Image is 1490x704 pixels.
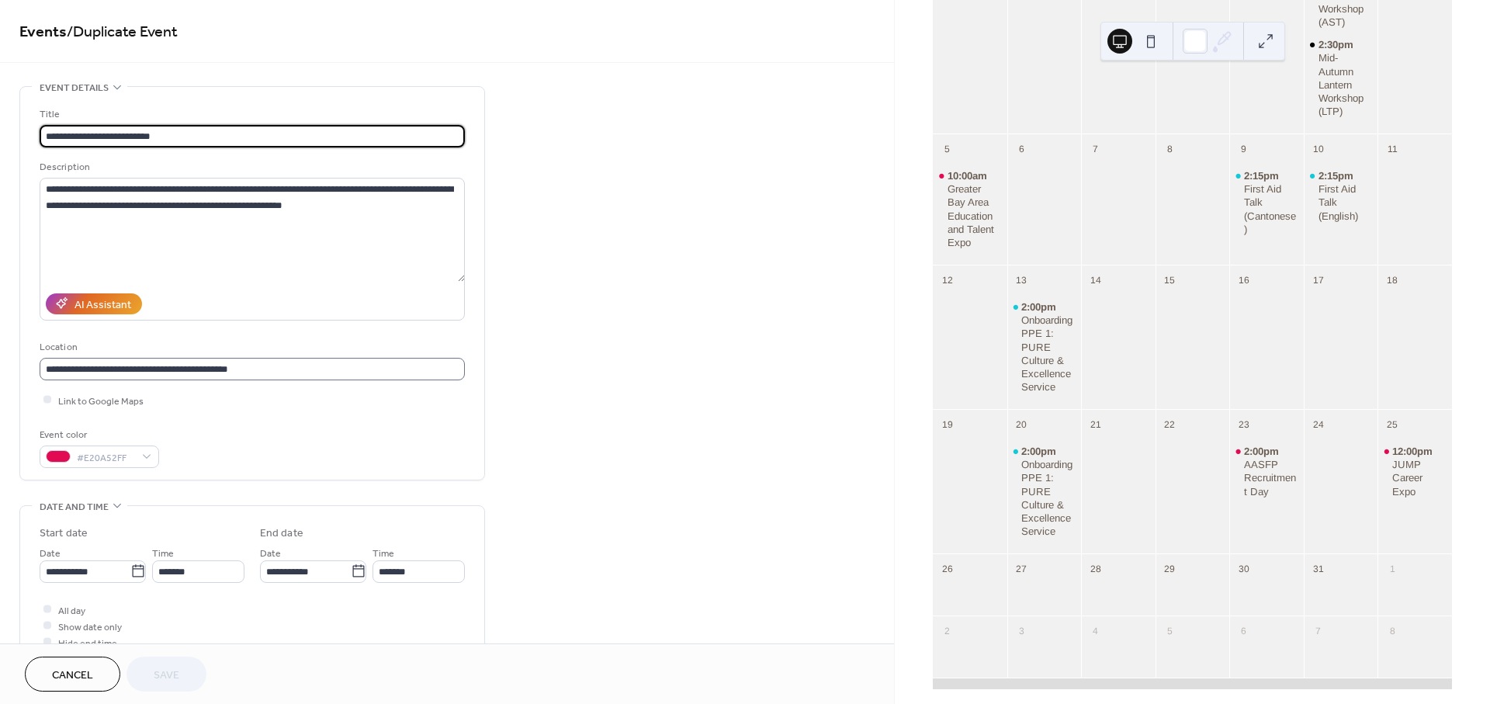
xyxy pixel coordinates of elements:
div: 7 [1086,140,1105,158]
div: 27 [1012,560,1031,578]
div: AI Assistant [74,297,131,313]
div: Onboarding PPE 1: PURE Culture & Excellence Service [1007,445,1082,538]
div: 30 [1235,560,1253,578]
div: 13 [1012,271,1031,290]
div: Mid-Autumn Lantern Workshop (LTP) [1304,38,1378,118]
div: Description [40,159,462,175]
button: Cancel [25,657,120,692]
span: 2:30pm [1318,38,1357,51]
button: AI Assistant [46,293,142,314]
div: End date [260,525,303,542]
div: Title [40,106,462,123]
span: Cancel [52,668,93,684]
span: Time [152,545,174,561]
span: 10:00am [948,169,990,182]
div: First Aid Talk (English) [1318,182,1372,222]
div: 11 [1383,140,1402,158]
div: 5 [1160,622,1179,640]
div: 9 [1235,140,1253,158]
span: Date and time [40,499,109,515]
div: 2 [938,622,957,640]
div: 7 [1308,622,1327,640]
div: Start date [40,525,88,542]
span: All day [58,602,85,619]
div: Mid-Autumn Lantern Workshop (LTP) [1318,51,1372,118]
div: 4 [1086,622,1105,640]
div: 16 [1235,271,1253,290]
div: Onboarding PPE 1: PURE Culture & Excellence Service [1007,300,1082,394]
span: 12:00pm [1392,445,1436,458]
div: 10 [1308,140,1327,158]
div: First Aid Talk (Cantonese) [1244,182,1298,236]
div: 14 [1086,271,1105,290]
div: 23 [1235,415,1253,434]
div: Event color [40,427,156,443]
div: First Aid Talk (English) [1304,169,1378,223]
div: JUMP Career Expo [1392,458,1446,498]
span: 2:15pm [1244,169,1282,182]
a: Events [19,17,67,47]
div: Onboarding PPE 1: PURE Culture & Excellence Service [1021,314,1075,394]
span: Show date only [58,619,122,635]
div: 6 [1235,622,1253,640]
div: JUMP Career Expo [1377,445,1452,498]
span: 2:00pm [1244,445,1282,458]
span: Hide end time [58,635,117,651]
div: First Aid Talk (Cantonese) [1229,169,1304,236]
span: Date [40,545,61,561]
div: 25 [1383,415,1402,434]
div: 15 [1160,271,1179,290]
div: Onboarding PPE 1: PURE Culture & Excellence Service [1021,458,1075,538]
div: 6 [1012,140,1031,158]
span: Event details [40,80,109,96]
span: 2:00pm [1021,445,1059,458]
div: AASFP Recruitment Day [1244,458,1298,498]
span: Time [372,545,394,561]
div: 22 [1160,415,1179,434]
div: 24 [1308,415,1327,434]
div: 8 [1383,622,1402,640]
span: Link to Google Maps [58,393,144,409]
div: 3 [1012,622,1031,640]
span: Date [260,545,281,561]
div: 12 [938,271,957,290]
div: 5 [938,140,957,158]
span: 2:00pm [1021,300,1059,314]
div: 19 [938,415,957,434]
div: 8 [1160,140,1179,158]
div: Location [40,339,462,355]
div: 18 [1383,271,1402,290]
div: 17 [1308,271,1327,290]
div: Greater Bay Area Education and Talent Expo [948,182,1001,249]
div: 28 [1086,560,1105,578]
span: #E20A52FF [77,449,134,466]
div: 31 [1308,560,1327,578]
div: 1 [1383,560,1402,578]
span: / Duplicate Event [67,17,178,47]
div: 29 [1160,560,1179,578]
div: 20 [1012,415,1031,434]
div: AASFP Recruitment Day [1229,445,1304,498]
span: 2:15pm [1318,169,1357,182]
div: Greater Bay Area Education and Talent Expo [933,169,1007,249]
div: 26 [938,560,957,578]
div: 21 [1086,415,1105,434]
